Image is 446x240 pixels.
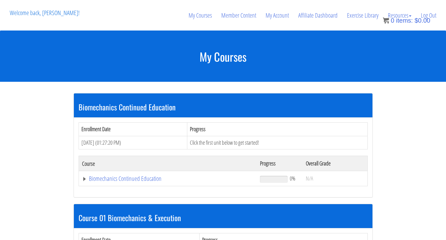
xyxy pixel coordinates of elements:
h3: Course 01 Biomechanics & Execution [79,214,368,222]
th: Course [79,156,257,171]
th: Enrollment Date [79,122,187,136]
a: Log Out [416,0,441,31]
a: Biomechanics Continued Education [82,176,254,182]
img: icon11.png [383,17,389,24]
bdi: 0.00 [415,17,430,24]
a: Resources [383,0,416,31]
td: Click the first unit below to get started! [187,136,367,149]
th: Progress [187,122,367,136]
th: Progress [257,156,302,171]
span: items: [396,17,413,24]
span: $ [415,17,418,24]
span: 0 [391,17,394,24]
p: Welcome back, [PERSON_NAME]! [5,0,84,25]
td: [DATE] (01:27:20 PM) [79,136,187,149]
a: My Courses [184,0,217,31]
a: Exercise Library [342,0,383,31]
a: 0 items: $0.00 [383,17,430,24]
span: 0% [290,175,295,182]
a: Member Content [217,0,261,31]
td: N/A [303,171,367,186]
th: Overall Grade [303,156,367,171]
a: Affiliate Dashboard [294,0,342,31]
a: My Account [261,0,294,31]
h3: Biomechanics Continued Education [79,103,368,111]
